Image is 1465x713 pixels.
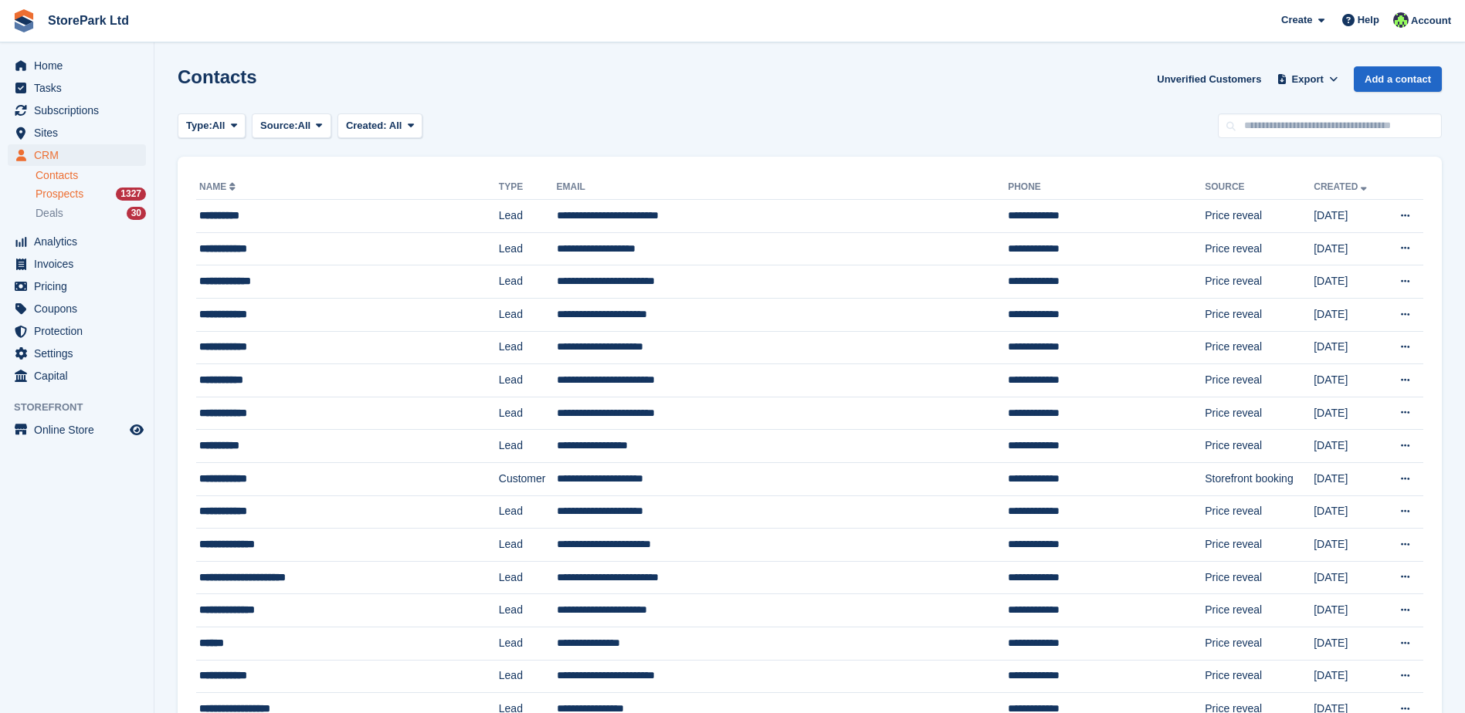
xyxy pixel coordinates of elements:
a: Unverified Customers [1151,66,1267,92]
td: [DATE] [1314,462,1383,495]
span: All [389,120,402,131]
h1: Contacts [178,66,257,87]
td: Customer [499,462,557,495]
span: Create [1281,12,1312,28]
td: Lead [499,594,557,627]
span: Tasks [34,77,127,99]
td: Price reveal [1205,397,1314,430]
a: menu [8,298,146,319]
span: All [298,118,311,133]
td: Price reveal [1205,265,1314,299]
td: [DATE] [1314,397,1383,430]
td: [DATE] [1314,364,1383,397]
a: Add a contact [1354,66,1442,92]
td: Lead [499,397,557,430]
div: 30 [127,207,146,220]
span: Prospects [36,187,83,201]
a: menu [8,253,146,275]
th: Source [1205,175,1314,200]
span: Export [1292,72,1324,87]
td: [DATE] [1314,495,1383,529]
span: Help [1358,12,1379,28]
a: Prospects 1327 [36,186,146,202]
span: Protection [34,320,127,342]
td: [DATE] [1314,430,1383,463]
img: Ryan Mulcahy [1393,12,1409,28]
td: Lead [499,430,557,463]
span: Invoices [34,253,127,275]
a: menu [8,55,146,76]
span: Settings [34,343,127,364]
td: Lead [499,495,557,529]
td: [DATE] [1314,660,1383,693]
td: [DATE] [1314,627,1383,660]
a: menu [8,77,146,99]
th: Type [499,175,557,200]
td: Lead [499,298,557,331]
td: Price reveal [1205,364,1314,397]
td: Lead [499,200,557,233]
td: Price reveal [1205,232,1314,265]
td: Storefront booking [1205,462,1314,495]
span: Storefront [14,400,154,415]
a: menu [8,419,146,441]
td: [DATE] [1314,298,1383,331]
td: Lead [499,529,557,562]
button: Created: All [337,113,422,139]
td: Lead [499,331,557,364]
td: Lead [499,561,557,594]
td: [DATE] [1314,594,1383,627]
td: [DATE] [1314,331,1383,364]
button: Export [1273,66,1341,92]
span: Capital [34,365,127,387]
span: Type: [186,118,212,133]
span: Created: [346,120,387,131]
img: stora-icon-8386f47178a22dfd0bd8f6a31ec36ba5ce8667c1dd55bd0f319d3a0aa187defe.svg [12,9,36,32]
span: Coupons [34,298,127,319]
td: Lead [499,232,557,265]
td: Price reveal [1205,529,1314,562]
td: Price reveal [1205,594,1314,627]
td: [DATE] [1314,265,1383,299]
a: menu [8,122,146,144]
a: menu [8,365,146,387]
td: [DATE] [1314,561,1383,594]
a: Preview store [127,421,146,439]
a: menu [8,231,146,252]
span: Subscriptions [34,100,127,121]
td: [DATE] [1314,200,1383,233]
a: menu [8,343,146,364]
td: Lead [499,265,557,299]
td: Lead [499,364,557,397]
button: Type: All [178,113,246,139]
td: [DATE] [1314,232,1383,265]
td: Price reveal [1205,331,1314,364]
td: [DATE] [1314,529,1383,562]
span: CRM [34,144,127,166]
span: Home [34,55,127,76]
a: Name [199,181,239,192]
a: Contacts [36,168,146,183]
td: Price reveal [1205,430,1314,463]
a: menu [8,144,146,166]
a: menu [8,275,146,297]
td: Price reveal [1205,660,1314,693]
td: Price reveal [1205,200,1314,233]
a: menu [8,100,146,121]
span: Account [1411,13,1451,29]
td: Price reveal [1205,627,1314,660]
td: Price reveal [1205,495,1314,529]
span: Source: [260,118,297,133]
th: Email [557,175,1009,200]
a: Deals 30 [36,205,146,221]
td: Price reveal [1205,298,1314,331]
span: Deals [36,206,63,221]
div: 1327 [116,188,146,201]
a: StorePark Ltd [42,8,135,33]
span: Sites [34,122,127,144]
span: Online Store [34,419,127,441]
span: Analytics [34,231,127,252]
a: Created [1314,181,1370,192]
td: Lead [499,660,557,693]
span: All [212,118,226,133]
